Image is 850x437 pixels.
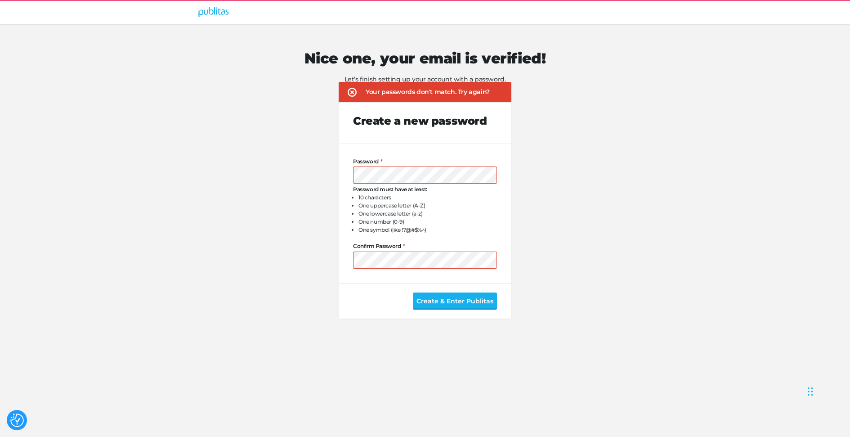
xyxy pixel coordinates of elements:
span: Password must have at least: [353,186,427,193]
li: One lowercase letter (a-z) [358,210,492,218]
li: One symbol (like !?@#$%^) [358,226,492,234]
div: Drag [808,378,813,405]
button: Cookie Settings [10,414,24,427]
li: 10 characters [358,194,492,202]
button: Create & Enter Publitas [413,293,497,310]
h1: Nice one, your email is verified! [209,48,641,69]
iframe: Chat Widget [805,369,850,412]
div: Your passwords don't match. Try again? [366,87,497,97]
span: Let’s finish setting up your account with a password. [209,75,641,84]
li: One uppercase letter (A-Z) [358,202,492,210]
h2: Create a new password [353,113,497,129]
li: One number (0-9) [358,218,492,226]
label: Password [353,158,497,165]
label: Confirm Password [353,243,497,249]
img: Revisit consent button [10,414,24,427]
